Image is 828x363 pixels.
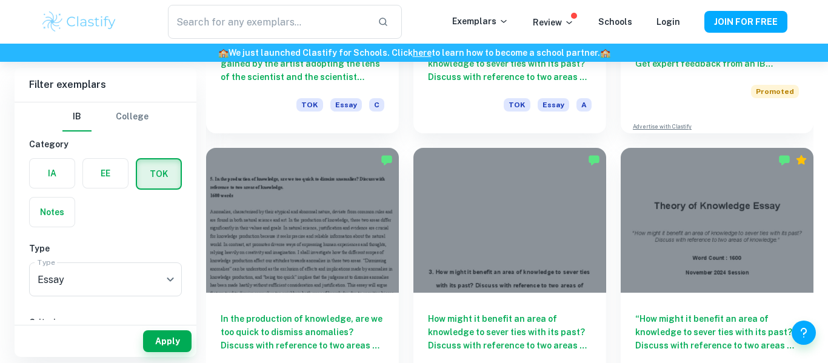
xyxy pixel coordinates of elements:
span: Essay [330,98,362,112]
h6: In the pursuit of knowledge, what is gained by the artist adopting the lens of the scientist and ... [221,44,384,84]
h6: Category [29,138,182,151]
h6: Criteria [29,316,182,329]
a: Login [656,17,680,27]
div: Premium [795,154,807,166]
label: Type [38,257,55,267]
span: A [576,98,592,112]
a: here [413,48,432,58]
span: TOK [504,98,530,112]
div: Filter type choice [62,102,149,132]
input: Search for any exemplars... [168,5,368,39]
button: Notes [30,198,75,227]
img: Clastify logo [41,10,118,34]
span: Promoted [751,85,799,98]
p: Exemplars [452,15,509,28]
a: Advertise with Clastify [633,122,692,131]
img: Marked [588,154,600,166]
button: TOK [137,159,181,188]
span: C [369,98,384,112]
h6: How might it benefit an area of knowledge to sever ties with its past? Discuss with reference to ... [428,312,592,352]
button: Help and Feedback [792,321,816,345]
img: Marked [381,154,393,166]
div: Essay [29,262,182,296]
h6: Type [29,242,182,255]
button: Apply [143,330,192,352]
h6: In the production of knowledge, are we too quick to dismiss anomalies? Discuss with reference to ... [221,312,384,352]
p: Review [533,16,574,29]
button: IB [62,102,92,132]
h6: How might it benefit an area of knowledge to sever ties with its past? Discuss with reference to ... [428,44,592,84]
h6: “How might it benefit an area of knowledge to sever ties with its past? Discuss with reference to... [635,312,799,352]
span: 🏫 [600,48,610,58]
button: IA [30,159,75,188]
span: Essay [538,98,569,112]
a: Schools [598,17,632,27]
span: TOK [296,98,323,112]
img: Marked [778,154,790,166]
button: EE [83,159,128,188]
button: JOIN FOR FREE [704,11,787,33]
button: College [116,102,149,132]
h6: We just launched Clastify for Schools. Click to learn how to become a school partner. [2,46,826,59]
span: 🏫 [218,48,229,58]
h6: Filter exemplars [15,68,196,102]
